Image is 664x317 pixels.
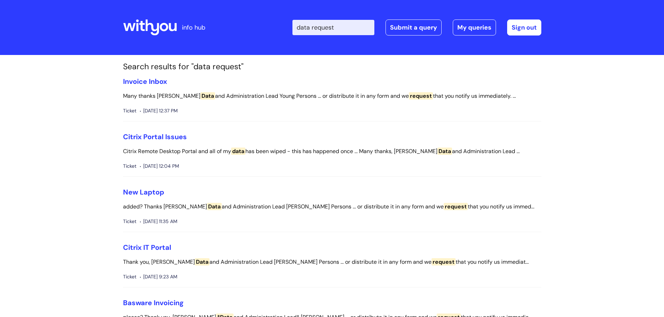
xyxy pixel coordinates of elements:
span: [DATE] 9:23 AM [140,272,177,281]
a: New Laptop [123,188,164,197]
span: request [444,203,468,210]
h1: Search results for "data request" [123,62,541,72]
a: Invoice Inbox [123,77,167,86]
span: Data [200,92,215,100]
span: Data [195,258,209,266]
p: added? Thanks [PERSON_NAME] and Administration Lead [PERSON_NAME] Persons ... or distribute it in... [123,202,541,212]
a: Sign out [507,19,541,35]
a: Citrix Portal Issues [123,132,187,141]
span: Ticket [123,217,136,226]
p: Thank you, [PERSON_NAME] and Administration Lead [PERSON_NAME] Persons ... or distribute it in an... [123,257,541,267]
p: info hub [182,22,205,33]
span: Ticket [123,272,136,281]
a: Basware Invoicing [123,298,184,307]
input: Search [292,20,374,35]
span: Data [437,148,452,155]
span: Data [207,203,222,210]
a: Citrix IT Portal [123,243,171,252]
span: [DATE] 12:37 PM [140,106,178,115]
span: [DATE] 12:04 PM [140,162,179,171]
a: Submit a query [386,19,442,35]
span: Ticket [123,162,136,171]
span: request [432,258,456,266]
span: data [231,148,245,155]
span: Ticket [123,106,136,115]
p: Many thanks [PERSON_NAME] and Administration Lead Young Persons ... or distribute it in any form ... [123,91,541,101]
a: My queries [453,19,496,35]
span: request [409,92,433,100]
p: Citrix Remote Desktop Portal and all of my has been wiped - this has happened once ... Many thank... [123,146,541,157]
span: [DATE] 11:35 AM [140,217,177,226]
div: | - [292,19,541,35]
